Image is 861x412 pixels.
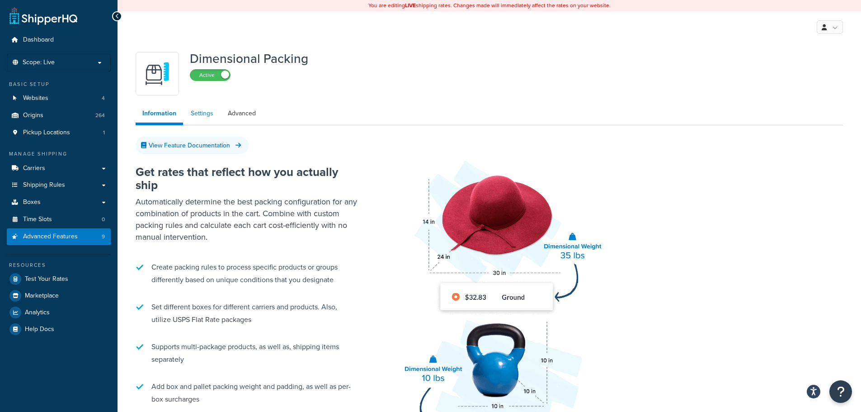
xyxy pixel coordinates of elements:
h1: Dimensional Packing [190,52,308,66]
div: Basic Setup [7,81,111,88]
span: Carriers [23,165,45,172]
span: Analytics [25,309,50,317]
a: Advanced Features9 [7,228,111,245]
span: Shipping Rules [23,181,65,189]
li: Advanced Features [7,228,111,245]
a: Analytics [7,304,111,321]
li: Add box and pallet packing weight and padding, as well as per-box surcharges [136,376,362,410]
a: Time Slots0 [7,211,111,228]
h2: Get rates that reflect how you actually ship [136,166,362,191]
a: Shipping Rules [7,177,111,194]
span: 4 [102,95,105,102]
span: Advanced Features [23,233,78,241]
a: Boxes [7,194,111,211]
span: 9 [102,233,105,241]
span: Time Slots [23,216,52,223]
a: Dashboard [7,32,111,48]
span: 0 [102,216,105,223]
button: Open Resource Center [829,380,852,403]
a: View Feature Documentation [136,137,249,154]
a: Carriers [7,160,111,177]
div: Resources [7,261,111,269]
a: Pickup Locations1 [7,124,111,141]
a: Origins264 [7,107,111,124]
span: Origins [23,112,43,119]
span: Help Docs [25,326,54,333]
span: 264 [95,112,105,119]
label: Active [190,70,230,81]
span: Test Your Rates [25,275,68,283]
span: 1 [103,129,105,137]
a: Settings [184,104,220,123]
li: Supports multi-package products, as well as, shipping items separately [136,336,362,370]
a: Help Docs [7,321,111,337]
span: Dashboard [23,36,54,44]
a: Information [136,104,183,125]
li: Websites [7,90,111,107]
span: Marketplace [25,292,59,300]
a: Test Your Rates [7,271,111,287]
li: Create packing rules to process specific products or groups differently based on unique condition... [136,256,362,291]
div: Manage Shipping [7,150,111,158]
span: Websites [23,95,48,102]
p: Automatically determine the best packing configuration for any combination of products in the car... [136,196,362,243]
li: Pickup Locations [7,124,111,141]
li: Time Slots [7,211,111,228]
a: Advanced [221,104,263,123]
a: Marketplace [7,288,111,304]
a: Websites4 [7,90,111,107]
span: Boxes [23,199,41,206]
li: Origins [7,107,111,124]
span: Scope: Live [23,59,55,66]
b: LIVE [405,1,416,9]
img: DTVBYsAAAAAASUVORK5CYII= [141,58,173,90]
span: Pickup Locations [23,129,70,137]
li: Set different boxes for different carriers and products. Also, utilize USPS Flat Rate packages [136,296,362,331]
